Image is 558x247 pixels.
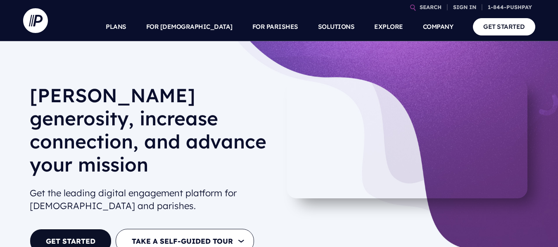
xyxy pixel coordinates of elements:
a: PLANS [106,12,126,41]
a: FOR PARISHES [252,12,298,41]
a: FOR [DEMOGRAPHIC_DATA] [146,12,233,41]
a: GET STARTED [473,18,535,35]
a: EXPLORE [374,12,403,41]
a: COMPANY [423,12,454,41]
h2: Get the leading digital engagement platform for [DEMOGRAPHIC_DATA] and parishes. [30,183,273,216]
h1: [PERSON_NAME] generosity, increase connection, and advance your mission [30,84,273,183]
a: SOLUTIONS [318,12,355,41]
